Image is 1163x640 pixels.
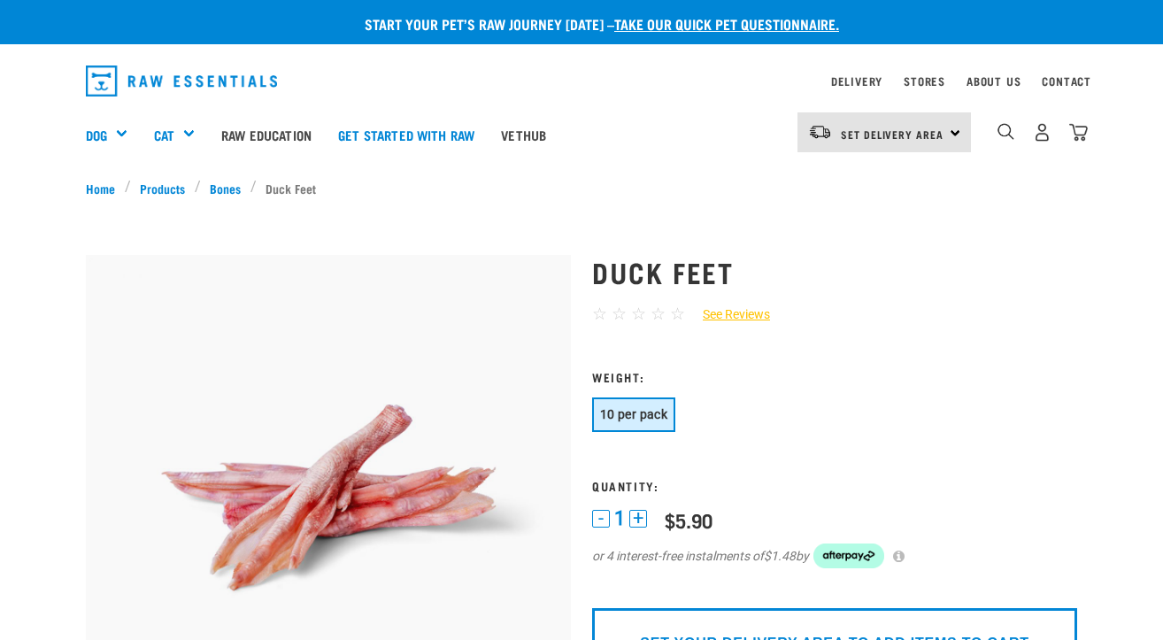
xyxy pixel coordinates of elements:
[1069,123,1088,142] img: home-icon@2x.png
[488,99,559,170] a: Vethub
[86,179,125,197] a: Home
[997,123,1014,140] img: home-icon-1@2x.png
[592,304,607,324] span: ☆
[72,58,1091,104] nav: dropdown navigation
[808,124,832,140] img: van-moving.png
[325,99,488,170] a: Get started with Raw
[592,370,1077,383] h3: Weight:
[208,99,325,170] a: Raw Education
[86,66,277,96] img: Raw Essentials Logo
[612,304,627,324] span: ☆
[685,305,770,324] a: See Reviews
[592,256,1077,288] h1: Duck Feet
[131,179,195,197] a: Products
[813,544,884,568] img: Afterpay
[651,304,666,324] span: ☆
[592,479,1077,492] h3: Quantity:
[600,407,667,421] span: 10 per pack
[201,179,250,197] a: Bones
[629,510,647,528] button: +
[831,78,882,84] a: Delivery
[764,547,796,566] span: $1.48
[670,304,685,324] span: ☆
[614,19,839,27] a: take our quick pet questionnaire.
[592,544,1077,568] div: or 4 interest-free instalments of by
[631,304,646,324] span: ☆
[86,179,1077,197] nav: breadcrumbs
[592,510,610,528] button: -
[904,78,945,84] a: Stores
[154,125,174,145] a: Cat
[841,131,943,137] span: Set Delivery Area
[86,125,107,145] a: Dog
[614,509,625,528] span: 1
[665,509,712,531] div: $5.90
[1042,78,1091,84] a: Contact
[1033,123,1051,142] img: user.png
[592,397,675,432] button: 10 per pack
[967,78,1021,84] a: About Us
